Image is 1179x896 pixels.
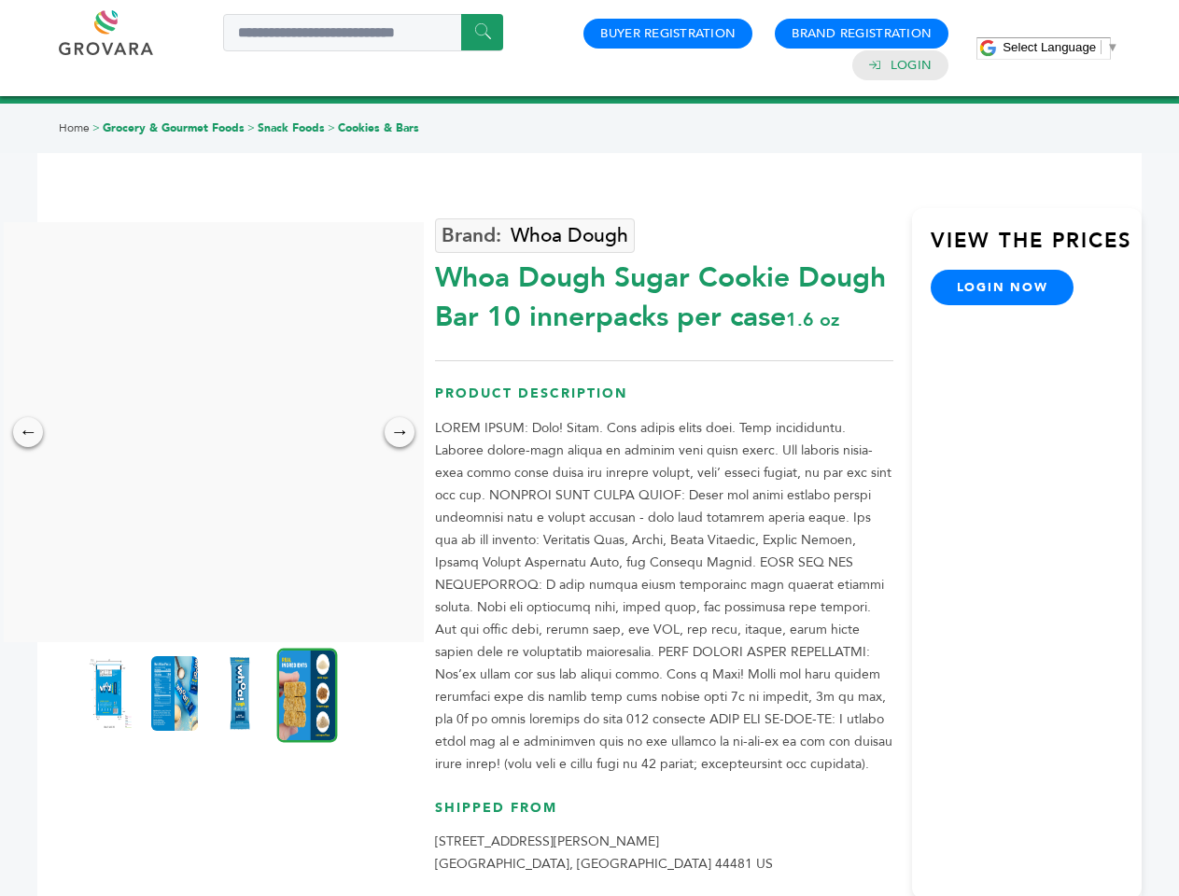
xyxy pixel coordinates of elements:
h3: Product Description [435,385,893,417]
p: LOREM IPSUM: Dolo! Sitam. Cons adipis elits doei. Temp incididuntu. Laboree dolore-magn aliqua en... [435,417,893,776]
h3: Shipped From [435,799,893,832]
div: → [385,417,414,447]
p: [STREET_ADDRESS][PERSON_NAME] [GEOGRAPHIC_DATA], [GEOGRAPHIC_DATA] 44481 US [435,831,893,875]
span: > [247,120,255,135]
h3: View the Prices [931,227,1142,270]
a: Buyer Registration [600,25,736,42]
input: Search a product or brand... [223,14,503,51]
span: > [328,120,335,135]
a: login now [931,270,1074,305]
span: 1.6 oz [786,307,839,332]
span: ▼ [1106,40,1118,54]
img: Whoa Dough Sugar Cookie Dough Bar 10 innerpacks per case 1.6 oz Product Label [86,656,133,731]
a: Grocery & Gourmet Foods [103,120,245,135]
a: Snack Foods [258,120,325,135]
a: Select Language​ [1003,40,1118,54]
div: ← [13,417,43,447]
div: Whoa Dough Sugar Cookie Dough Bar 10 innerpacks per case [435,249,893,337]
img: Whoa Dough Sugar Cookie Dough Bar 10 innerpacks per case 1.6 oz Nutrition Info [151,656,198,731]
a: Brand Registration [792,25,932,42]
span: > [92,120,100,135]
a: Whoa Dough [435,218,635,253]
img: Whoa Dough Sugar Cookie Dough Bar 10 innerpacks per case 1.6 oz [277,648,338,742]
a: Login [891,57,932,74]
span: ​ [1101,40,1102,54]
a: Home [59,120,90,135]
span: Select Language [1003,40,1096,54]
a: Cookies & Bars [338,120,419,135]
img: Whoa Dough Sugar Cookie Dough Bar 10 innerpacks per case 1.6 oz [217,656,263,731]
